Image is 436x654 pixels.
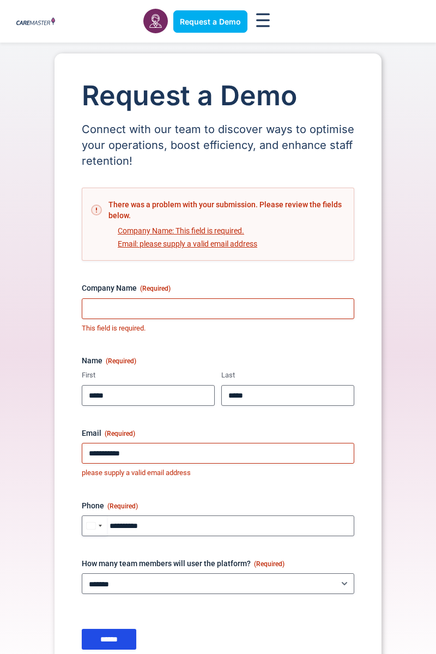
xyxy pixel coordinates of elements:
[82,122,354,169] p: Connect with our team to discover ways to optimise your operations, boost efficiency, and enhance...
[82,355,136,366] legend: Name
[173,10,247,33] a: Request a Demo
[253,10,274,33] div: Menu Toggle
[82,500,354,511] label: Phone
[105,430,135,437] span: (Required)
[82,370,215,381] label: First
[82,323,354,334] div: This field is required.
[117,226,245,236] a: Company Name: This field is required.
[221,370,354,381] label: Last
[82,81,354,111] h1: Request a Demo
[82,428,354,439] label: Email
[107,502,138,510] span: (Required)
[82,468,354,478] div: please supply a valid email address
[106,357,136,365] span: (Required)
[140,285,171,292] span: (Required)
[254,560,284,568] span: (Required)
[82,558,354,569] label: How many team members will user the platform?
[91,199,345,221] h2: There was a problem with your submission. Please review the fields below.
[82,515,107,536] button: Selected country
[180,17,241,26] span: Request a Demo
[16,17,55,26] img: CareMaster Logo
[117,239,258,249] a: Email: please supply a valid email address
[82,283,354,293] label: Company Name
